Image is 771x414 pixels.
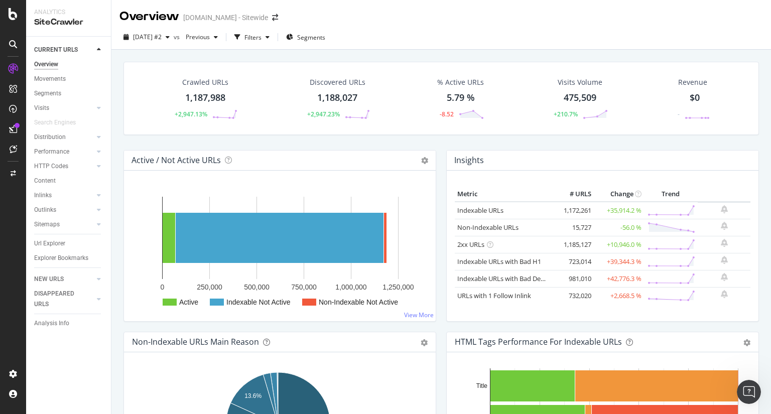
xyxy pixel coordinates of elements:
[34,45,94,55] a: CURRENT URLS
[317,91,357,104] div: 1,188,027
[15,240,186,260] button: Search for help
[34,103,94,113] a: Visits
[15,283,186,302] div: Managing AlertPanel Settings
[457,291,531,300] a: URLs with 1 Follow Inlink
[455,187,554,202] th: Metric
[455,337,622,347] div: HTML Tags Performance for Indexable URLs
[161,283,165,291] text: 0
[168,338,184,345] span: Help
[382,283,414,291] text: 1,250,000
[11,150,190,187] div: Profile image for Customer SupportIs that what you were looking for?Customer Support•[DATE]
[678,110,680,118] div: -
[34,59,104,70] a: Overview
[457,223,519,232] a: Non-Indexable URLs
[554,187,594,202] th: # URLS
[34,147,94,157] a: Performance
[310,77,365,87] div: Discovered URLs
[594,202,644,219] td: +35,914.2 %
[34,17,103,28] div: SiteCrawler
[594,219,644,236] td: -56.0 %
[132,154,221,167] h4: Active / Not Active URLs
[58,338,93,345] span: Messages
[34,318,69,329] div: Analysis Info
[564,91,596,104] div: 475,509
[132,337,259,347] div: Non-Indexable URLs Main Reason
[244,33,262,42] div: Filters
[34,161,68,172] div: HTTP Codes
[721,222,728,230] div: bell-plus
[21,159,41,179] img: Profile image for Customer Support
[21,144,180,154] div: Recent message
[182,77,228,87] div: Crawled URLs
[15,264,186,283] div: Integrating Akamai Log Data
[21,245,81,256] span: Search for help
[20,71,181,105] p: Hello [PERSON_NAME].
[21,268,168,279] div: Integrating Akamai Log Data
[34,318,104,329] a: Analysis Info
[678,77,707,87] span: Revenue
[282,29,329,45] button: Segments
[20,19,67,35] img: logo
[594,187,644,202] th: Change
[119,29,174,45] button: [DATE] #2
[21,287,168,298] div: Managing AlertPanel Settings
[244,283,270,291] text: 500,000
[558,77,602,87] div: Visits Volume
[34,132,94,143] a: Distribution
[319,298,398,306] text: Non-Indexable Not Active
[554,270,594,287] td: 981,010
[307,110,340,118] div: +2,947.23%
[34,205,94,215] a: Outlinks
[554,287,594,304] td: 732,020
[126,16,147,36] img: Profile image for Jessica
[183,13,268,23] div: [DOMAIN_NAME] - Sitewide
[34,190,94,201] a: Inlinks
[34,103,49,113] div: Visits
[244,392,262,399] text: 13.6%
[34,289,85,310] div: DISAPPEARED URLS
[10,135,191,188] div: Recent messageProfile image for Customer SupportIs that what you were looking for?Customer Suppor...
[34,88,61,99] div: Segments
[185,91,225,104] div: 1,187,988
[721,239,728,247] div: bell-plus
[34,219,60,230] div: Sitemaps
[34,132,66,143] div: Distribution
[119,8,179,25] div: Overview
[34,253,88,263] div: Explorer Bookmarks
[335,283,366,291] text: 1,000,000
[447,91,475,104] div: 5.79 %
[34,147,69,157] div: Performance
[404,311,434,319] a: View More
[174,33,182,41] span: vs
[594,236,644,253] td: +10,946.0 %
[179,298,198,306] text: Active
[34,274,94,285] a: NEW URLS
[554,253,594,270] td: 723,014
[272,14,278,21] div: arrow-right-arrow-left
[197,283,222,291] text: 250,000
[554,236,594,253] td: 1,185,127
[34,45,78,55] div: CURRENT URLS
[132,187,428,313] svg: A chart.
[151,313,201,353] button: Help
[34,274,64,285] div: NEW URLS
[50,313,100,353] button: Messages
[454,154,484,167] h4: Insights
[476,382,488,389] text: Title
[175,110,207,118] div: +2,947.13%
[421,157,428,164] i: Options
[34,289,94,310] a: DISAPPEARED URLS
[182,33,210,41] span: Previous
[743,339,750,346] div: gear
[457,257,541,266] a: Indexable URLs with Bad H1
[34,59,58,70] div: Overview
[111,169,139,179] div: • [DATE]
[34,238,104,249] a: Url Explorer
[20,105,181,122] p: How can we help?
[554,110,578,118] div: +210.7%
[34,253,104,263] a: Explorer Bookmarks
[45,159,164,167] span: Is that what you were looking for?
[21,306,168,316] div: Configuring Push to Bing
[457,274,567,283] a: Indexable URLs with Bad Description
